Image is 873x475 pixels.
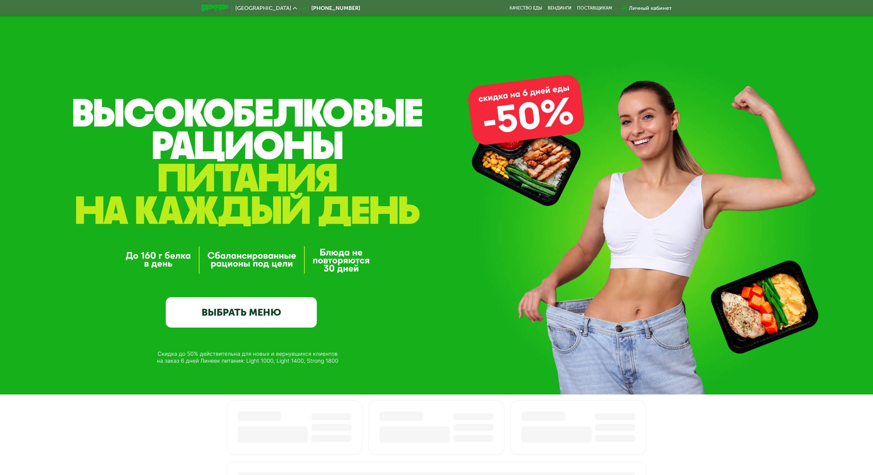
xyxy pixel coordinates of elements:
a: [PHONE_NUMBER] [300,4,360,12]
a: Качество еды [509,5,542,11]
span: [GEOGRAPHIC_DATA] [235,5,291,11]
div: Личный кабинет [629,4,672,12]
div: поставщикам [577,5,612,11]
a: Вендинги [548,5,572,11]
a: ВЫБРАТЬ МЕНЮ [166,297,317,328]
